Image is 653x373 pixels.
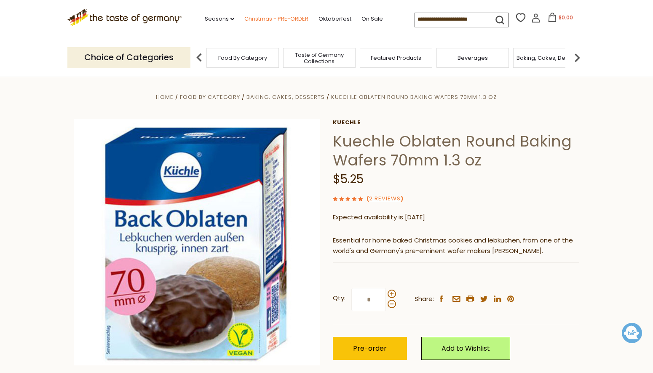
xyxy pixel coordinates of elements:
p: Choice of Categories [67,47,190,68]
a: Beverages [458,55,488,61]
button: Pre-order [333,337,407,360]
a: Featured Products [371,55,421,61]
img: Kuechle Oblaten Round Baking Wafers 70mm 1.3 oz [74,119,320,365]
a: Seasons [205,14,234,24]
a: Taste of Germany Collections [286,52,353,64]
p: Essential for home baked Christmas cookies and lebkuchen, from one of the world's and Germany's p... [333,235,579,256]
a: Food By Category [180,93,240,101]
img: next arrow [569,49,586,66]
a: Kuechle [333,119,579,126]
button: $0.00 [542,13,578,25]
a: Oktoberfest [318,14,351,24]
a: 2 Reviews [369,194,401,203]
span: Share: [415,294,434,304]
a: Kuechle Oblaten Round Baking Wafers 70mm 1.3 oz [331,93,497,101]
span: Pre-order [353,344,387,353]
img: previous arrow [191,49,208,66]
span: ( ) [367,194,403,202]
span: $0.00 [559,14,573,21]
strong: Qty: [333,293,345,304]
a: Add to Wishlist [421,337,510,360]
h1: Kuechle Oblaten Round Baking Wafers 70mm 1.3 oz [333,132,579,170]
a: Baking, Cakes, Desserts [517,55,582,61]
a: On Sale [361,14,383,24]
p: Expected availability is [DATE] [333,212,579,223]
a: Baking, Cakes, Desserts [246,93,325,101]
a: Home [156,93,174,101]
span: $5.25 [333,171,364,187]
a: Christmas - PRE-ORDER [244,14,308,24]
a: Food By Category [218,55,267,61]
input: Qty: [351,288,386,311]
